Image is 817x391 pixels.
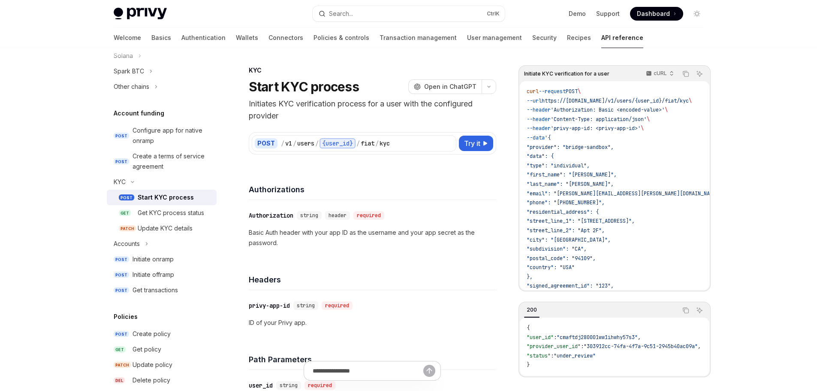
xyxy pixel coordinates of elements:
[584,343,698,350] span: "303912cc-74fa-4f7a-9c51-2945b40ac09a"
[690,7,704,21] button: Toggle dark mode
[236,27,258,48] a: Wallets
[181,27,226,48] a: Authentication
[542,97,689,104] span: https://[DOMAIN_NAME]/v1/users/{user_id}/fiat/kyc
[133,125,211,146] div: Configure app for native onramp
[527,134,545,141] span: --data
[464,138,480,149] span: Try it
[107,236,217,252] button: Toggle Accounts section
[694,68,705,79] button: Ask AI
[114,256,129,263] span: POST
[114,108,164,118] h5: Account funding
[249,301,290,310] div: privy-app-id
[255,138,277,149] div: POST
[107,190,217,205] a: POSTStart KYC process
[297,302,315,309] span: string
[532,27,557,48] a: Security
[249,274,496,285] h4: Headers
[527,282,614,289] span: "signed_agreement_id": "123",
[293,139,296,148] div: /
[408,79,482,94] button: Open in ChatGPT
[114,8,167,20] img: light logo
[114,272,129,278] span: POST
[114,133,129,139] span: POST
[313,361,423,380] input: Ask a question...
[107,282,217,298] a: POSTGet transactions
[539,88,566,95] span: --request
[133,329,171,339] div: Create policy
[647,116,650,123] span: \
[114,66,144,76] div: Spark BTC
[567,27,591,48] a: Recipes
[380,27,457,48] a: Transaction management
[114,27,141,48] a: Welcome
[268,27,303,48] a: Connectors
[698,343,701,350] span: ,
[630,7,683,21] a: Dashboard
[133,344,161,355] div: Get policy
[694,305,705,316] button: Ask AI
[459,136,493,151] button: Try it
[527,88,539,95] span: curl
[554,334,557,341] span: :
[527,246,587,252] span: "subdivision": "CA",
[119,210,131,216] span: GET
[689,97,692,104] span: \
[249,318,496,328] p: ID of your Privy app.
[107,267,217,282] a: POSTInitiate offramp
[107,205,217,221] a: GETGet KYC process status
[151,27,171,48] a: Basics
[527,181,614,188] span: "last_name": "[PERSON_NAME]",
[114,239,140,249] div: Accounts
[249,227,496,248] p: Basic Auth header with your app ID as the username and your app secret as the password.
[114,287,129,294] span: POST
[114,346,126,353] span: GET
[527,264,575,271] span: "country": "USA"
[527,227,605,234] span: "street_line_2": "Apt 2F",
[375,139,379,148] div: /
[527,106,551,113] span: --header
[353,211,384,220] div: required
[133,375,170,385] div: Delete policy
[545,134,551,141] span: '{
[320,138,356,149] div: {user_id}
[249,354,496,365] h4: Path Parameters
[249,211,293,220] div: Authorization
[356,139,360,148] div: /
[249,98,496,122] p: Initiates KYC verification process for a user with the configured provider
[133,360,172,370] div: Update policy
[578,88,581,95] span: \
[138,223,193,233] div: Update KYC details
[107,221,217,236] a: PATCHUpdate KYC details
[313,6,505,21] button: Open search
[601,27,643,48] a: API reference
[300,212,318,219] span: string
[314,27,369,48] a: Policies & controls
[680,305,691,316] button: Copy the contents from the code block
[133,151,211,172] div: Create a terms of service agreement
[524,305,540,315] div: 200
[527,190,725,197] span: "email": "[PERSON_NAME][EMAIL_ADDRESS][PERSON_NAME][DOMAIN_NAME]",
[133,285,178,295] div: Get transactions
[114,377,125,384] span: DEL
[638,334,641,341] span: ,
[114,82,149,92] div: Other chains
[361,139,374,148] div: fiat
[551,116,647,123] span: 'Content-Type: application/json'
[249,66,496,75] div: KYC
[133,270,174,280] div: Initiate offramp
[297,139,314,148] div: users
[569,9,586,18] a: Demo
[107,252,217,267] a: POSTInitiate onramp
[527,97,542,104] span: --url
[423,365,435,377] button: Send message
[329,212,347,219] span: header
[107,373,217,388] a: DELDelete policy
[467,27,522,48] a: User management
[527,255,596,262] span: "postal_code": "94109",
[315,139,319,148] div: /
[527,352,551,359] span: "status"
[133,254,174,264] div: Initiate onramp
[637,9,670,18] span: Dashboard
[527,273,533,280] span: },
[107,342,217,357] a: GETGet policy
